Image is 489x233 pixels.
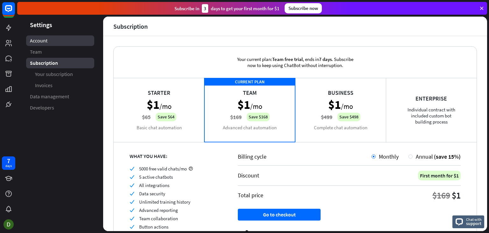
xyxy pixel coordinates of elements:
header: Settings [17,20,103,29]
i: check [130,199,134,204]
span: Team collaboration [139,215,178,222]
div: Subscribe in days to get your first month for $1 [174,4,280,13]
span: Unlimited training history [139,199,190,205]
div: $169 [432,190,450,201]
span: Advanced reporting [139,207,178,213]
div: Subscribe now [285,3,322,13]
button: Go to checkout [238,209,321,221]
span: support [466,221,482,226]
div: Billing cycle [238,153,372,160]
span: Developers [30,104,54,111]
i: check [130,208,134,213]
div: Subscription [113,23,148,30]
div: Discount [238,172,259,179]
a: Your subscription [26,69,94,79]
span: Data security [139,191,165,197]
i: check [130,224,134,229]
a: Developers [26,102,94,113]
div: 3 [202,4,208,13]
div: First month for $1 [418,171,461,180]
a: Invoices [26,80,94,91]
div: Your current plan: , ends in . Subscribe now to keep using ChatBot without interruption. [227,47,364,78]
span: Button actions [139,224,168,230]
span: Subscription [30,60,58,66]
i: check [130,216,134,221]
a: Data management [26,91,94,102]
span: Chat with [466,216,482,222]
span: Annual [416,153,433,160]
span: Data management [30,93,69,100]
div: $1 [452,190,461,201]
div: WHAT YOU HAVE: [130,153,222,159]
span: Team [30,49,42,55]
i: check [130,175,134,179]
span: All integrations [139,182,169,188]
a: 7 days [2,156,15,170]
span: 5000 free valid chats/mo [139,166,187,172]
div: 7 [7,158,10,164]
div: days [5,164,12,168]
i: check [130,191,134,196]
span: Your subscription [35,71,73,78]
a: Account [26,35,94,46]
button: Open LiveChat chat widget [5,3,24,22]
i: check [130,183,134,188]
span: Account [30,37,47,44]
span: 5 active chatbots [139,174,173,180]
span: (save 15%) [434,153,461,160]
span: Monthly [379,153,399,160]
span: Invoices [35,82,53,89]
span: Team free trial [272,56,303,62]
i: check [130,166,134,171]
a: Team [26,47,94,57]
span: 7 days [319,56,332,62]
div: Total price [238,192,263,199]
